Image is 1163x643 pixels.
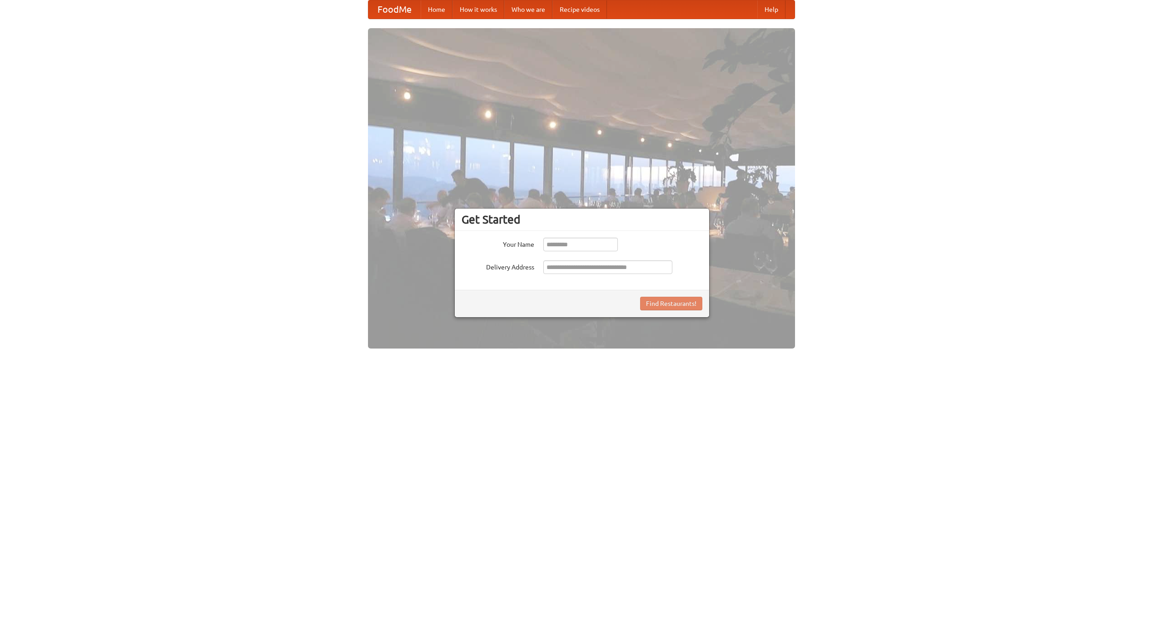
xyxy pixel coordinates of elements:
a: Recipe videos [552,0,607,19]
a: FoodMe [368,0,421,19]
a: How it works [452,0,504,19]
h3: Get Started [462,213,702,226]
label: Delivery Address [462,260,534,272]
button: Find Restaurants! [640,297,702,310]
label: Your Name [462,238,534,249]
a: Home [421,0,452,19]
a: Help [757,0,785,19]
a: Who we are [504,0,552,19]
